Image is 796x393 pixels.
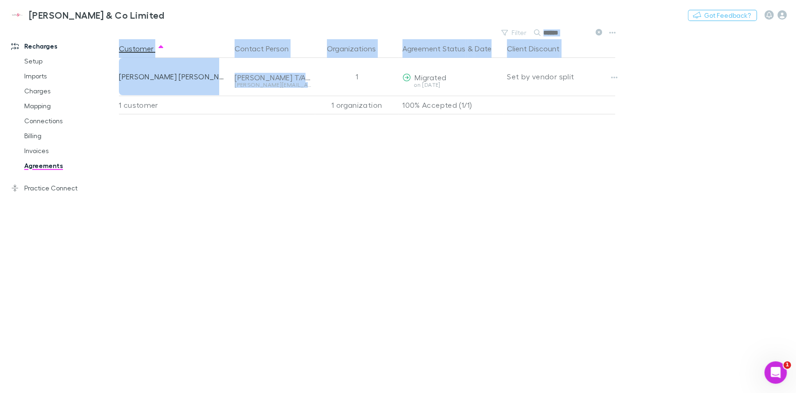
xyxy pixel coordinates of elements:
div: [PERSON_NAME] T/A Social Smarty [235,73,311,82]
img: Epplett & Co Limited's Logo [9,9,25,21]
a: Billing [15,128,126,143]
button: Agreement Status [402,39,465,58]
a: Charges [15,84,126,98]
button: Date [475,39,491,58]
span: Migrated [415,73,446,82]
a: Recharges [2,39,126,54]
div: [PERSON_NAME] [PERSON_NAME] [119,58,227,95]
button: Contact Person [235,39,300,58]
a: [PERSON_NAME] & Co Limited [4,4,170,26]
a: Practice Connect [2,181,126,196]
a: Setup [15,54,126,69]
button: Customer [119,39,165,58]
h3: [PERSON_NAME] & Co Limited [29,9,165,21]
button: Client Discount [507,39,571,58]
span: 1 [783,361,791,369]
a: Mapping [15,98,126,113]
a: Invoices [15,143,126,158]
div: 1 organization [315,96,399,114]
a: Imports [15,69,126,84]
div: on [DATE] [402,82,499,88]
p: 100% Accepted (1/1) [402,96,499,114]
button: Organizations [327,39,387,58]
div: 1 customer [119,96,231,114]
div: [PERSON_NAME][EMAIL_ADDRESS][DOMAIN_NAME] [235,82,311,88]
div: & [402,39,499,58]
button: Got Feedback? [688,10,757,21]
button: Filter [497,27,532,38]
a: Agreements [15,158,126,173]
div: 1 [315,58,399,95]
iframe: Intercom live chat [764,361,787,384]
div: Set by vendor split [507,58,615,95]
a: Connections [15,113,126,128]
